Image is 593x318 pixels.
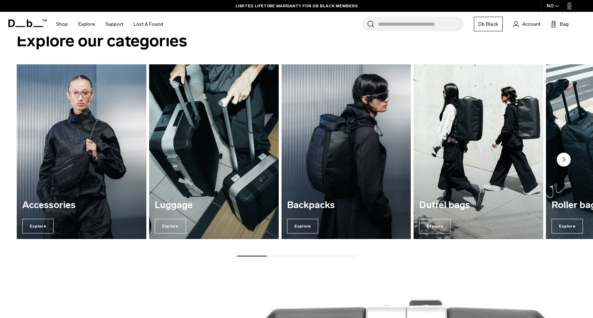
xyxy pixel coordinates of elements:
[149,64,279,239] a: Luggage Explore
[17,64,146,239] div: 1 / 7
[17,64,146,239] a: Accessories Explore
[522,21,540,28] span: Account
[155,200,273,210] h3: Luggage
[551,20,569,28] button: Bag
[17,29,576,53] h2: Explore our categories
[236,3,358,9] a: LIMITED LIFETIME WARRANTY FOR DB BLACK MEMBERS
[560,21,569,28] span: Bag
[513,20,540,28] a: Account
[414,64,543,239] a: Duffel bags Explore
[134,12,163,37] a: Lost & Found
[419,219,450,233] span: Explore
[287,219,318,233] span: Explore
[22,200,141,210] h3: Accessories
[282,64,411,239] div: 3 / 7
[474,17,503,31] a: Db Black
[414,64,543,239] div: 4 / 7
[106,12,123,37] a: Support
[149,64,279,239] div: 2 / 7
[22,219,54,233] span: Explore
[282,64,411,239] a: Backpacks Explore
[287,200,406,210] h3: Backpacks
[51,12,168,37] nav: Main Navigation
[78,12,95,37] a: Explore
[557,153,571,168] button: Next slide
[155,219,186,233] span: Explore
[552,219,583,233] span: Explore
[56,12,68,37] a: Shop
[419,200,538,210] h3: Duffel bags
